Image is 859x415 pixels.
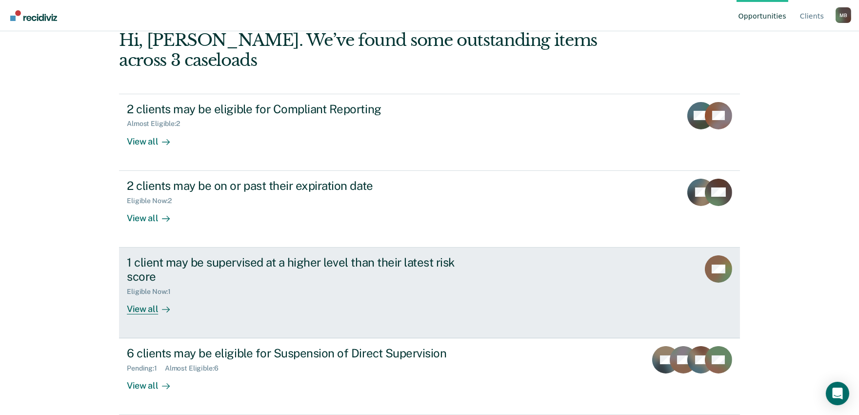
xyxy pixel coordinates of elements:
div: Pending : 1 [127,364,165,373]
div: View all [127,295,181,314]
div: Eligible Now : 1 [127,288,179,296]
a: 6 clients may be eligible for Suspension of Direct SupervisionPending:1Almost Eligible:6View all [119,338,740,415]
div: Almost Eligible : 2 [127,120,188,128]
div: View all [127,205,181,224]
div: 2 clients may be on or past their expiration date [127,179,469,193]
div: 6 clients may be eligible for Suspension of Direct Supervision [127,346,469,360]
div: 2 clients may be eligible for Compliant Reporting [127,102,469,116]
div: M B [836,7,851,23]
div: View all [127,128,181,147]
a: 2 clients may be on or past their expiration dateEligible Now:2View all [119,171,740,248]
div: Hi, [PERSON_NAME]. We’ve found some outstanding items across 3 caseloads [119,30,616,70]
div: Eligible Now : 2 [127,197,180,205]
a: 2 clients may be eligible for Compliant ReportingAlmost Eligible:2View all [119,94,740,171]
div: View all [127,373,181,392]
div: Almost Eligible : 6 [165,364,226,373]
div: Open Intercom Messenger [826,382,849,405]
a: 1 client may be supervised at a higher level than their latest risk scoreEligible Now:1View all [119,248,740,338]
div: 1 client may be supervised at a higher level than their latest risk score [127,255,469,284]
img: Recidiviz [10,10,57,21]
button: Profile dropdown button [836,7,851,23]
